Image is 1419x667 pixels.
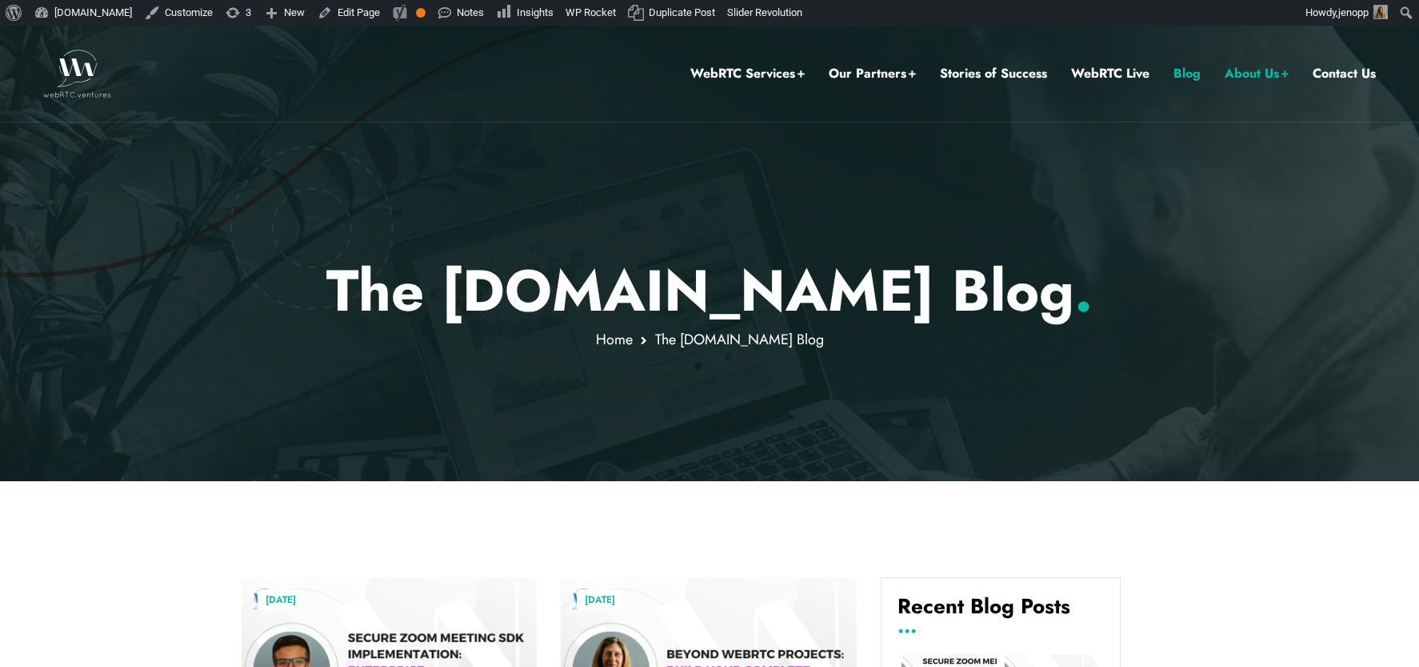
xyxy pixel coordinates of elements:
[1074,249,1093,332] span: .
[727,6,802,18] span: Slider Revolution
[1071,63,1149,84] a: WebRTC Live
[43,50,111,98] img: WebRTC.ventures
[242,256,1178,325] p: The [DOMAIN_NAME] Blog
[829,63,916,84] a: Our Partners
[596,329,633,350] a: Home
[258,589,304,610] a: [DATE]
[1225,63,1289,84] a: About Us
[416,8,426,18] div: OK
[940,63,1047,84] a: Stories of Success
[897,594,1104,631] h4: Recent Blog Posts
[1338,6,1369,18] span: jenopp
[1173,63,1201,84] a: Blog
[577,589,623,610] a: [DATE]
[1313,63,1376,84] a: Contact Us
[690,63,805,84] a: WebRTC Services
[655,329,824,350] span: The [DOMAIN_NAME] Blog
